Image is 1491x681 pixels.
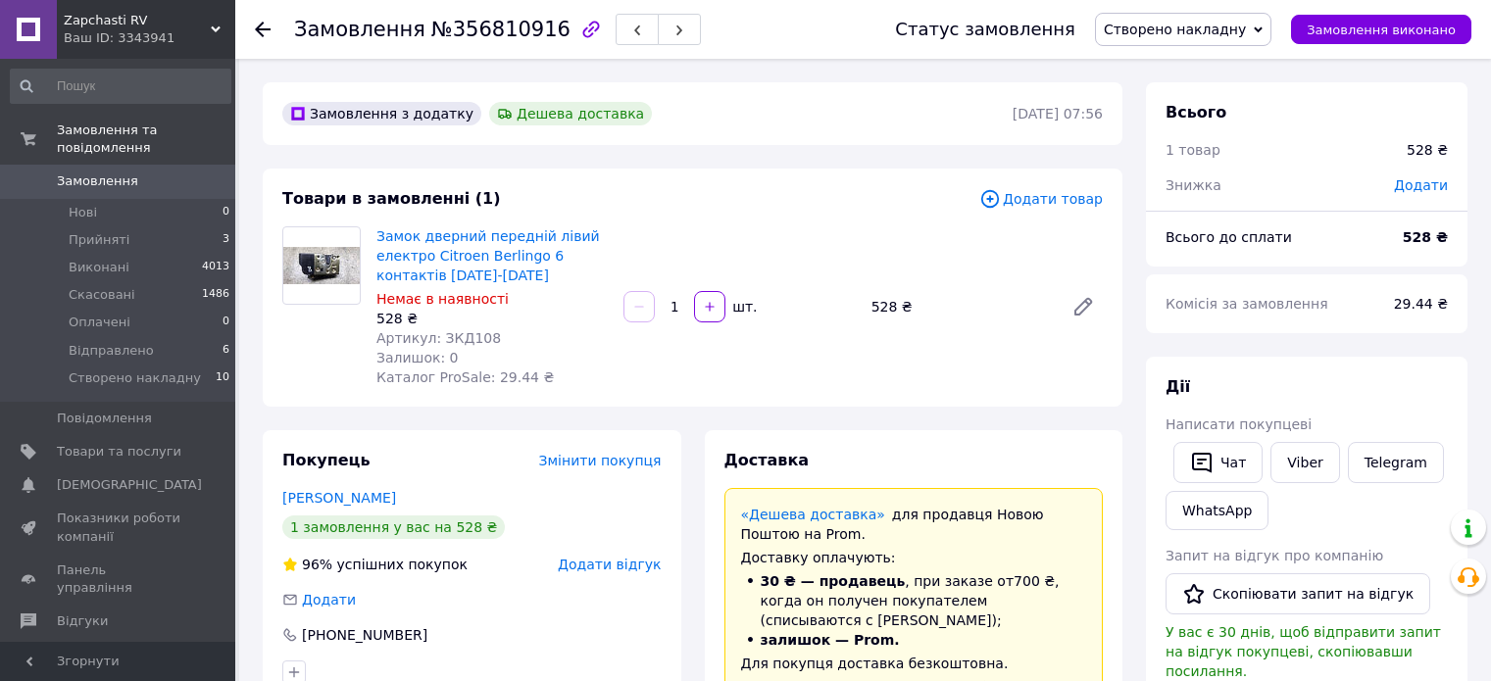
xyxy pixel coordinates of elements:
[202,286,229,304] span: 1486
[979,188,1103,210] span: Додати товар
[57,612,108,630] span: Відгуки
[294,18,425,41] span: Замовлення
[741,505,1087,544] div: для продавця Новою Поштою на Prom.
[1270,442,1339,483] a: Viber
[282,490,396,506] a: [PERSON_NAME]
[69,286,135,304] span: Скасовані
[57,122,235,157] span: Замовлення та повідомлення
[282,555,468,574] div: успішних покупок
[724,451,810,469] span: Доставка
[1403,229,1448,245] b: 528 ₴
[864,293,1056,320] div: 528 ₴
[741,571,1087,630] li: , при заказе от 700 ₴ , когда он получен покупателем (списываются с [PERSON_NAME]);
[1166,142,1220,158] span: 1 товар
[1104,22,1246,37] span: Створено накладну
[761,573,906,589] span: 30 ₴ — продавець
[539,453,662,468] span: Змінити покупця
[1394,177,1448,193] span: Додати
[1013,106,1103,122] time: [DATE] 07:56
[1173,442,1263,483] button: Чат
[57,476,202,494] span: [DEMOGRAPHIC_DATA]
[1166,177,1221,193] span: Знижка
[223,342,229,360] span: 6
[1394,296,1448,312] span: 29.44 ₴
[376,350,459,365] span: Залишок: 0
[741,548,1087,567] div: Доставку оплачують:
[64,12,211,29] span: Zapchasti RV
[57,561,181,597] span: Панель управління
[1166,624,1441,679] span: У вас є 30 днів, щоб відправити запит на відгук покупцеві, скопіювавши посилання.
[69,314,130,331] span: Оплачені
[302,592,356,608] span: Додати
[1166,377,1190,396] span: Дії
[1166,548,1383,563] span: Запит на відгук про компанію
[489,102,652,125] div: Дешева доставка
[761,632,900,648] span: залишок — Prom.
[202,259,229,276] span: 4013
[57,510,181,545] span: Показники роботи компанії
[1307,23,1456,37] span: Замовлення виконано
[300,625,429,645] div: [PHONE_NUMBER]
[376,369,554,385] span: Каталог ProSale: 29.44 ₴
[64,29,235,47] div: Ваш ID: 3343941
[223,231,229,249] span: 3
[376,228,600,283] a: Замок дверний передній лівий електро Citroen Berlingo 6 контактів [DATE]-[DATE]
[558,557,661,572] span: Додати відгук
[376,291,509,307] span: Немає в наявності
[727,297,759,316] div: шт.
[282,189,501,208] span: Товари в замовленні (1)
[1166,296,1328,312] span: Комісія за замовлення
[282,451,371,469] span: Покупець
[10,69,231,104] input: Пошук
[741,654,1087,673] div: Для покупця доставка безкоштовна.
[376,309,608,328] div: 528 ₴
[1348,442,1444,483] a: Telegram
[57,443,181,461] span: Товари та послуги
[282,515,505,539] div: 1 замовлення у вас на 528 ₴
[1407,140,1448,160] div: 528 ₴
[895,20,1075,39] div: Статус замовлення
[282,102,481,125] div: Замовлення з додатку
[1166,416,1312,432] span: Написати покупцеві
[69,342,154,360] span: Відправлено
[1064,287,1103,326] a: Редагувати
[1291,15,1471,44] button: Замовлення виконано
[216,369,229,387] span: 10
[741,507,885,522] a: «Дешева доставка»
[1166,573,1430,614] button: Скопіювати запит на відгук
[255,20,271,39] div: Повернутися назад
[1166,103,1226,122] span: Всього
[69,259,129,276] span: Виконані
[57,410,152,427] span: Повідомлення
[431,18,571,41] span: №356810916
[1166,229,1292,245] span: Всього до сплати
[302,557,332,572] span: 96%
[1166,491,1268,530] a: WhatsApp
[223,314,229,331] span: 0
[69,369,201,387] span: Створено накладну
[376,330,501,346] span: Артикул: ЗКД108
[223,204,229,221] span: 0
[57,172,138,190] span: Замовлення
[283,247,360,283] img: Замок дверний передній лівий електро Citroen Berlingo 6 контактів 1996-2008 року
[69,204,97,221] span: Нові
[69,231,129,249] span: Прийняті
